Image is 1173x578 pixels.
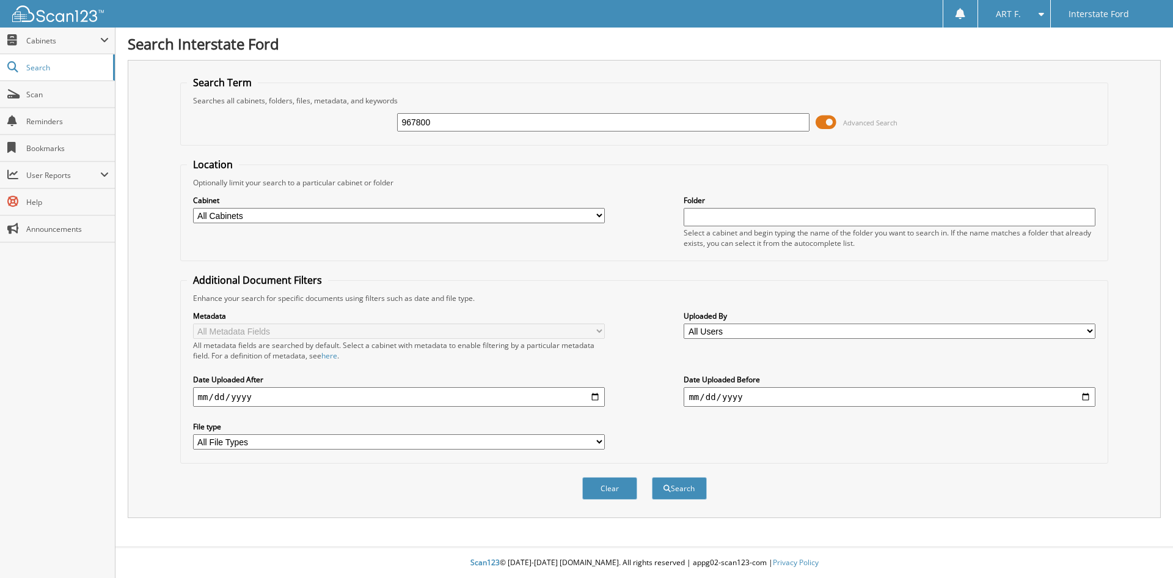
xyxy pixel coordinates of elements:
[128,34,1161,54] h1: Search Interstate Ford
[26,89,109,100] span: Scan
[187,293,1102,303] div: Enhance your search for specific documents using filters such as date and file type.
[26,62,107,73] span: Search
[26,35,100,46] span: Cabinets
[193,421,605,432] label: File type
[193,195,605,206] label: Cabinet
[470,557,500,568] span: Scan123
[684,311,1095,321] label: Uploaded By
[187,158,239,171] legend: Location
[684,374,1095,385] label: Date Uploaded Before
[187,76,258,89] legend: Search Term
[684,228,1095,248] div: Select a cabinet and begin typing the name of the folder you want to search in. If the name match...
[187,95,1102,106] div: Searches all cabinets, folders, files, metadata, and keywords
[684,387,1095,407] input: end
[12,6,104,22] img: scan123-logo-white.svg
[187,273,328,287] legend: Additional Document Filters
[193,311,605,321] label: Metadata
[773,557,819,568] a: Privacy Policy
[26,143,109,154] span: Bookmarks
[1112,519,1173,578] iframe: Chat Widget
[26,224,109,234] span: Announcements
[193,340,605,361] div: All metadata fields are searched by default. Select a cabinet with metadata to enable filtering b...
[193,374,605,385] label: Date Uploaded After
[582,477,637,500] button: Clear
[115,548,1173,578] div: © [DATE]-[DATE] [DOMAIN_NAME]. All rights reserved | appg02-scan123-com |
[26,116,109,127] span: Reminders
[26,170,100,180] span: User Reports
[193,387,605,407] input: start
[684,195,1095,206] label: Folder
[26,197,109,207] span: Help
[187,177,1102,188] div: Optionally limit your search to a particular cabinet or folder
[843,118,897,127] span: Advanced Search
[1069,10,1129,18] span: Interstate Ford
[321,350,337,361] a: here
[996,10,1021,18] span: ART F.
[652,477,707,500] button: Search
